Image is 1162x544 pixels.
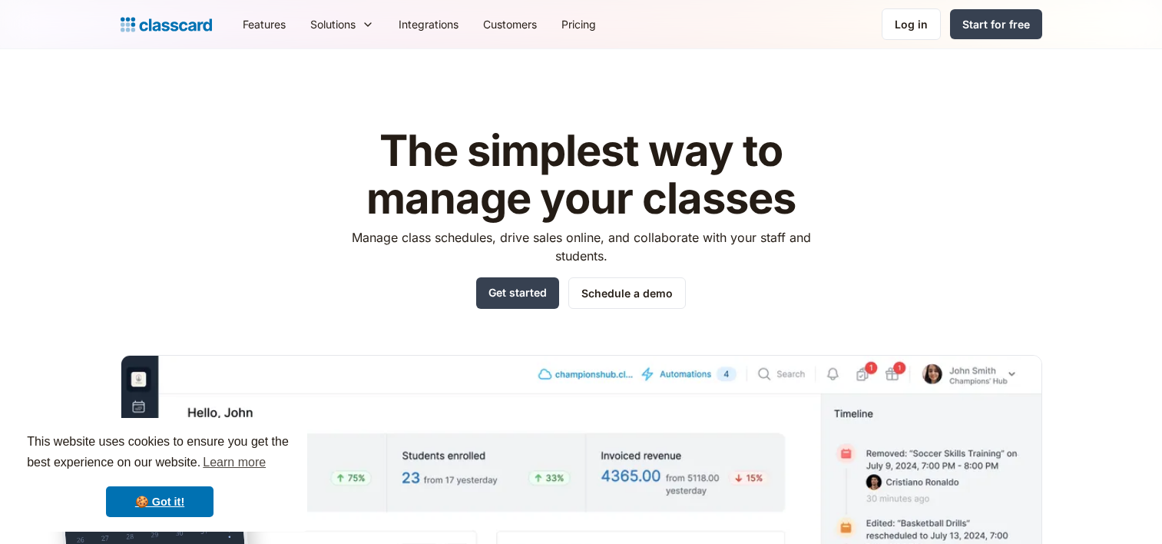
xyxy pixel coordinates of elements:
a: learn more about cookies [200,451,268,474]
div: Solutions [298,7,386,41]
a: Integrations [386,7,471,41]
a: dismiss cookie message [106,486,214,517]
div: Solutions [310,16,356,32]
div: cookieconsent [12,418,307,532]
a: Features [230,7,298,41]
h1: The simplest way to manage your classes [337,128,825,222]
div: Start for free [962,16,1030,32]
a: home [121,14,212,35]
a: Schedule a demo [568,277,686,309]
p: Manage class schedules, drive sales online, and collaborate with your staff and students. [337,228,825,265]
a: Start for free [950,9,1042,39]
a: Pricing [549,7,608,41]
a: Log in [882,8,941,40]
span: This website uses cookies to ensure you get the best experience on our website. [27,433,293,474]
a: Customers [471,7,549,41]
div: Log in [895,16,928,32]
a: Get started [476,277,559,309]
